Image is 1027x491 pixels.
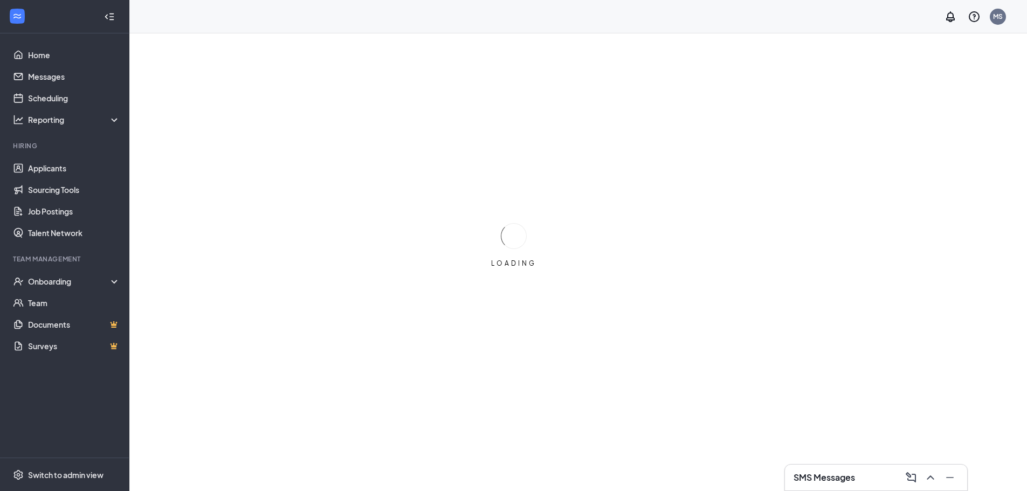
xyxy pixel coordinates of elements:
[924,471,937,484] svg: ChevronUp
[13,141,118,150] div: Hiring
[943,471,956,484] svg: Minimize
[28,157,120,179] a: Applicants
[28,179,120,200] a: Sourcing Tools
[922,469,939,486] button: ChevronUp
[993,12,1003,21] div: MS
[944,10,957,23] svg: Notifications
[905,471,918,484] svg: ComposeMessage
[902,469,920,486] button: ComposeMessage
[28,44,120,66] a: Home
[28,469,104,480] div: Switch to admin view
[28,335,120,357] a: SurveysCrown
[794,472,855,483] h3: SMS Messages
[28,276,111,287] div: Onboarding
[13,254,118,264] div: Team Management
[28,200,120,222] a: Job Postings
[28,66,120,87] a: Messages
[28,114,121,125] div: Reporting
[28,222,120,244] a: Talent Network
[28,292,120,314] a: Team
[12,11,23,22] svg: WorkstreamLogo
[104,11,115,22] svg: Collapse
[941,469,959,486] button: Minimize
[28,314,120,335] a: DocumentsCrown
[487,259,541,268] div: LOADING
[13,469,24,480] svg: Settings
[28,87,120,109] a: Scheduling
[13,114,24,125] svg: Analysis
[13,276,24,287] svg: UserCheck
[968,10,981,23] svg: QuestionInfo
